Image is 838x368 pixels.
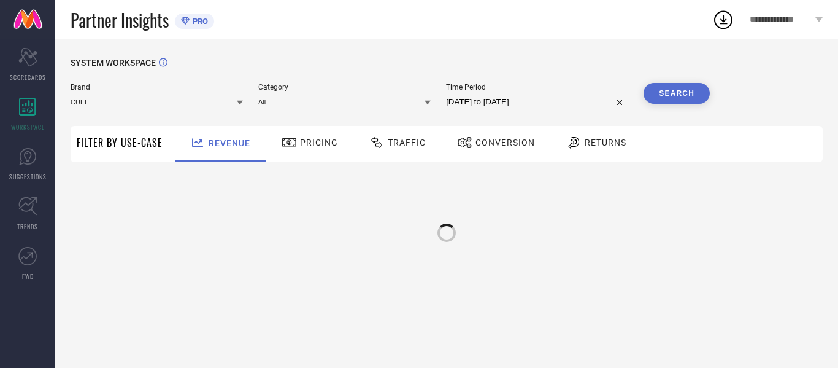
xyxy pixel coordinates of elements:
span: TRENDS [17,222,38,231]
span: Conversion [475,138,535,147]
span: SYSTEM WORKSPACE [71,58,156,68]
span: Pricing [300,138,338,147]
span: Category [258,83,431,92]
span: Partner Insights [71,7,169,33]
button: Search [644,83,710,104]
span: FWD [22,272,34,281]
span: SCORECARDS [10,72,46,82]
span: SUGGESTIONS [9,172,47,181]
span: Revenue [209,138,250,148]
span: Time Period [446,83,628,92]
span: Filter By Use-Case [77,135,163,150]
span: Brand [71,83,243,92]
span: WORKSPACE [11,122,45,131]
div: Open download list [712,9,734,31]
span: Returns [585,138,626,147]
span: PRO [190,17,208,26]
input: Select time period [446,95,628,109]
span: Traffic [388,138,426,147]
